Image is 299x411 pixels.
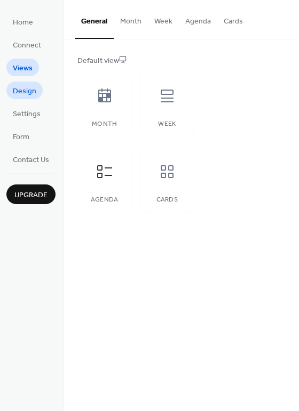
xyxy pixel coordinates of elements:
[6,36,48,53] a: Connect
[6,104,47,122] a: Settings
[13,86,36,97] span: Design
[151,196,183,204] div: Cards
[13,109,41,120] span: Settings
[13,17,33,28] span: Home
[13,132,29,143] span: Form
[6,82,43,99] a: Design
[6,13,40,30] a: Home
[77,55,284,67] div: Default view
[13,40,41,51] span: Connect
[6,150,56,168] a: Contact Us
[151,120,183,128] div: Week
[13,155,49,166] span: Contact Us
[6,184,56,204] button: Upgrade
[6,127,36,145] a: Form
[14,190,48,201] span: Upgrade
[6,59,39,76] a: Views
[88,120,121,128] div: Month
[13,63,33,74] span: Views
[88,196,121,204] div: Agenda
